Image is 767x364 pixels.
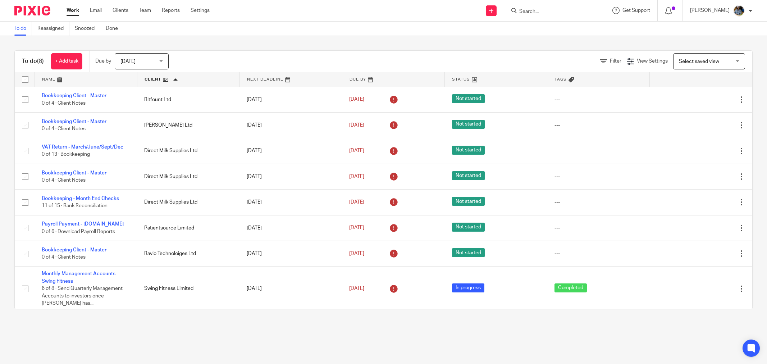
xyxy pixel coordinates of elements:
span: Filter [610,59,621,64]
span: [DATE] [120,59,136,64]
a: Bookkeeping - Month End Checks [42,196,119,201]
span: [DATE] [349,226,364,231]
span: Select saved view [679,59,719,64]
div: --- [554,147,643,154]
span: [DATE] [349,200,364,205]
div: --- [554,122,643,129]
a: Payroll Payment - [DOMAIN_NAME] [42,222,124,227]
a: Monthly Management Accounts - Swing Fitness [42,271,118,283]
span: Completed [554,283,587,292]
div: --- [554,173,643,180]
a: Settings [191,7,210,14]
span: Not started [452,197,485,206]
img: Jaskaran%20Singh.jpeg [733,5,745,17]
a: VAT Return - March/June/Sept/Dec [42,145,123,150]
td: [DATE] [239,164,342,189]
a: Work [67,7,79,14]
td: Direct Milk Supplies Ltd [137,190,239,215]
a: To do [14,22,32,36]
td: [DATE] [239,112,342,138]
span: In progress [452,283,484,292]
p: Due by [95,58,111,65]
a: Done [106,22,123,36]
span: 0 of 4 · Client Notes [42,101,86,106]
td: [DATE] [239,190,342,215]
div: --- [554,96,643,103]
a: Clients [113,7,128,14]
td: Direct Milk Supplies Ltd [137,138,239,164]
td: Swing Fitness Limited [137,267,239,311]
a: Bookkeeping Client - Master [42,93,106,98]
span: 6 of 8 · Send Quarterly Management Accounts to investors once [PERSON_NAME] has... [42,286,123,306]
h1: To do [22,58,44,65]
span: 0 of 4 · Client Notes [42,178,86,183]
td: Bitfount Ltd [137,87,239,112]
a: Team [139,7,151,14]
span: [DATE] [349,123,364,128]
td: Ravio Technoloiges Ltd [137,241,239,267]
span: Not started [452,94,485,103]
span: 0 of 4 · Client Notes [42,255,86,260]
div: --- [554,199,643,206]
td: [DATE] [239,241,342,267]
span: 0 of 6 · Download Payroll Reports [42,229,115,234]
td: [DATE] [239,215,342,241]
span: Not started [452,120,485,129]
span: Not started [452,171,485,180]
span: 0 of 4 · Client Notes [42,126,86,131]
a: Bookkeeping Client - Master [42,170,106,176]
span: (8) [37,58,44,64]
span: 0 of 13 · Bookkeeping [42,152,90,157]
span: Not started [452,146,485,155]
img: Pixie [14,6,50,15]
span: [DATE] [349,148,364,153]
a: Reassigned [37,22,69,36]
span: [DATE] [349,251,364,256]
a: Email [90,7,102,14]
span: View Settings [637,59,668,64]
td: [DATE] [239,87,342,112]
span: Not started [452,248,485,257]
span: [DATE] [349,97,364,102]
div: --- [554,224,643,232]
td: [DATE] [239,267,342,311]
td: [PERSON_NAME] Ltd [137,112,239,138]
p: [PERSON_NAME] [690,7,730,14]
div: --- [554,250,643,257]
a: Snoozed [75,22,100,36]
span: 11 of 15 · Bank Reconciliation [42,204,108,209]
span: [DATE] [349,174,364,179]
td: Patientsource Limited [137,215,239,241]
input: Search [519,9,583,15]
td: Direct Milk Supplies Ltd [137,164,239,189]
span: Get Support [622,8,650,13]
a: Reports [162,7,180,14]
span: Not started [452,223,485,232]
a: Bookkeeping Client - Master [42,119,106,124]
td: [DATE] [239,138,342,164]
a: Bookkeeping Client - Master [42,247,106,252]
span: [DATE] [349,286,364,291]
span: Tags [554,77,567,81]
a: + Add task [51,53,82,69]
